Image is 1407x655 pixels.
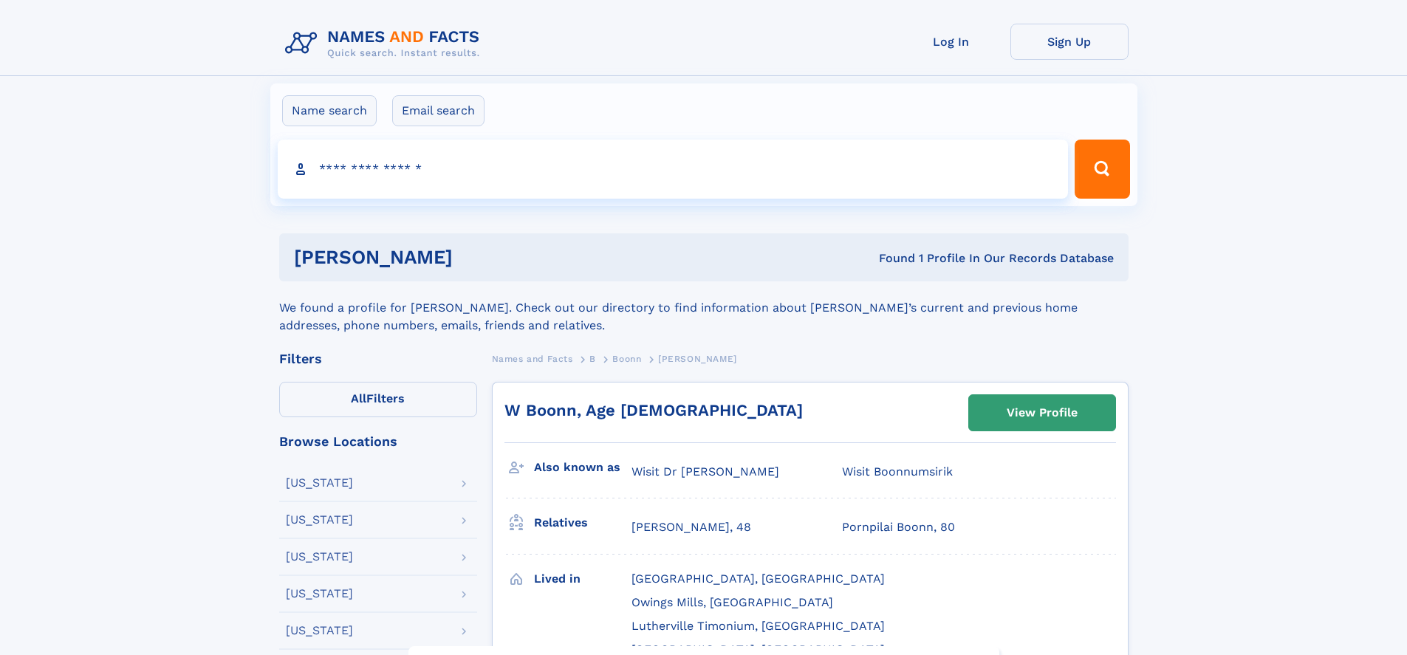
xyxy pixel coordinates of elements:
[892,24,1010,60] a: Log In
[631,464,779,479] span: Wisit Dr [PERSON_NAME]
[589,349,596,368] a: B
[504,401,803,419] a: W Boonn, Age [DEMOGRAPHIC_DATA]
[631,519,751,535] a: [PERSON_NAME], 48
[534,566,631,591] h3: Lived in
[286,477,353,489] div: [US_STATE]
[589,354,596,364] span: B
[286,514,353,526] div: [US_STATE]
[612,354,641,364] span: Boonn
[351,391,366,405] span: All
[282,95,377,126] label: Name search
[286,625,353,637] div: [US_STATE]
[631,595,833,609] span: Owings Mills, [GEOGRAPHIC_DATA]
[278,140,1069,199] input: search input
[286,588,353,600] div: [US_STATE]
[1010,24,1129,60] a: Sign Up
[631,619,885,633] span: Lutherville Timonium, [GEOGRAPHIC_DATA]
[286,551,353,563] div: [US_STATE]
[279,352,477,366] div: Filters
[534,455,631,480] h3: Also known as
[279,382,477,417] label: Filters
[658,354,737,364] span: [PERSON_NAME]
[842,519,955,535] a: Pornpilai Boonn, 80
[279,24,492,64] img: Logo Names and Facts
[969,395,1115,431] a: View Profile
[392,95,485,126] label: Email search
[842,464,953,479] span: Wisit Boonnumsirik
[534,510,631,535] h3: Relatives
[294,248,666,267] h1: [PERSON_NAME]
[1007,396,1078,430] div: View Profile
[1075,140,1129,199] button: Search Button
[631,572,885,586] span: [GEOGRAPHIC_DATA], [GEOGRAPHIC_DATA]
[492,349,573,368] a: Names and Facts
[279,281,1129,335] div: We found a profile for [PERSON_NAME]. Check out our directory to find information about [PERSON_N...
[665,250,1114,267] div: Found 1 Profile In Our Records Database
[612,349,641,368] a: Boonn
[279,435,477,448] div: Browse Locations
